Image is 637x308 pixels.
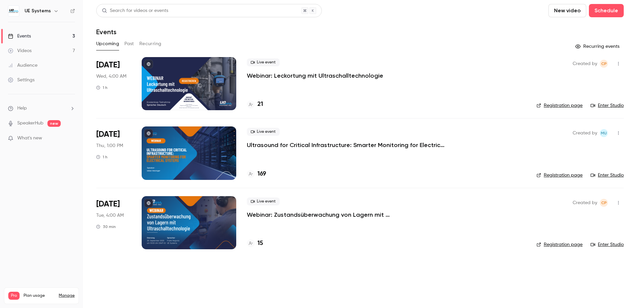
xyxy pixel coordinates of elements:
div: 1 h [96,154,107,160]
button: Upcoming [96,38,119,49]
a: Manage [59,293,75,298]
span: Cláudia Pereira [600,60,608,68]
div: Settings [8,77,35,83]
h4: 21 [257,100,263,109]
a: Enter Studio [591,172,624,179]
img: UE Systems [8,6,19,16]
span: Live event [247,128,280,136]
span: [DATE] [96,199,120,209]
div: Search for videos or events [102,7,168,14]
a: Webinar: Leckortung mit Ultraschalltechnologie [247,72,383,80]
h4: 169 [257,170,266,179]
div: Events [8,33,31,39]
span: new [47,120,61,127]
span: Tue, 4:00 AM [96,212,124,219]
li: help-dropdown-opener [8,105,75,112]
span: Pro [8,292,20,300]
a: SpeakerHub [17,120,43,127]
a: Registration page [536,172,583,179]
span: Help [17,105,27,112]
span: CP [601,60,607,68]
a: Registration page [536,102,583,109]
span: Created by [573,199,597,207]
h4: 15 [257,239,263,248]
button: Schedule [589,4,624,17]
div: Videos [8,47,32,54]
a: 15 [247,239,263,248]
span: Cláudia Pereira [600,199,608,207]
span: Created by [573,60,597,68]
span: Wed, 4:00 AM [96,73,126,80]
div: Sep 17 Wed, 10:00 AM (Europe/Amsterdam) [96,57,131,110]
h6: UE Systems [25,8,51,14]
span: MU [601,129,607,137]
a: 21 [247,100,263,109]
span: Live event [247,58,280,66]
h1: Events [96,28,116,36]
span: Created by [573,129,597,137]
a: Webinar: Zustandsüberwachung von Lagern mit Ultraschalltechnologie [247,211,446,219]
div: Sep 18 Thu, 1:00 PM (America/New York) [96,126,131,180]
button: Past [124,38,134,49]
div: 1 h [96,85,107,90]
span: [DATE] [96,60,120,70]
button: New video [548,4,586,17]
a: Ultrasound for Critical Infrastructure: Smarter Monitoring for Electrical Systems [247,141,446,149]
div: 30 min [96,224,116,229]
a: Registration page [536,241,583,248]
span: What's new [17,135,42,142]
div: Audience [8,62,37,69]
a: Enter Studio [591,241,624,248]
span: Plan usage [24,293,55,298]
span: Live event [247,197,280,205]
button: Recurring events [572,41,624,52]
a: 169 [247,170,266,179]
iframe: Noticeable Trigger [67,135,75,141]
button: Recurring [139,38,162,49]
span: Marketing UE Systems [600,129,608,137]
span: CP [601,199,607,207]
span: Thu, 1:00 PM [96,142,123,149]
div: Sep 30 Tue, 10:00 AM (Europe/Amsterdam) [96,196,131,249]
a: Enter Studio [591,102,624,109]
span: [DATE] [96,129,120,140]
